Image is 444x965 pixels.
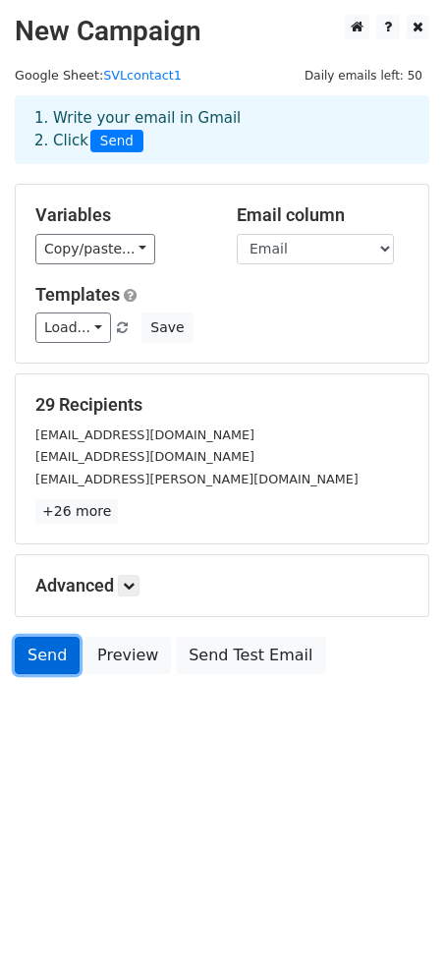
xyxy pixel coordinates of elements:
a: Daily emails left: 50 [298,68,429,83]
a: SVLcontact1 [103,68,182,83]
div: 1. Write your email in Gmail 2. Click [20,107,424,152]
small: Google Sheet: [15,68,182,83]
a: Templates [35,284,120,305]
a: Load... [35,312,111,343]
a: Send [15,637,80,674]
span: Daily emails left: 50 [298,65,429,86]
h5: 29 Recipients [35,394,409,416]
h5: Advanced [35,575,409,596]
button: Save [141,312,193,343]
a: +26 more [35,499,118,524]
small: [EMAIL_ADDRESS][DOMAIN_NAME] [35,449,254,464]
h2: New Campaign [15,15,429,48]
span: Send [90,130,143,153]
a: Copy/paste... [35,234,155,264]
h5: Variables [35,204,207,226]
h5: Email column [237,204,409,226]
a: Preview [84,637,171,674]
iframe: Chat Widget [346,871,444,965]
small: [EMAIL_ADDRESS][DOMAIN_NAME] [35,427,254,442]
a: Send Test Email [176,637,325,674]
small: [EMAIL_ADDRESS][PERSON_NAME][DOMAIN_NAME] [35,472,359,486]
